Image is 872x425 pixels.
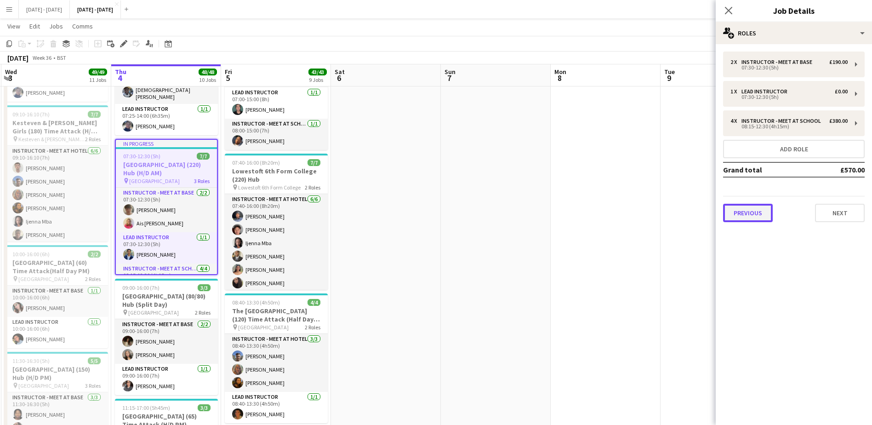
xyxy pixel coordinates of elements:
[85,276,101,282] span: 2 Roles
[122,284,160,291] span: 09:00-16:00 (7h)
[26,20,44,32] a: Edit
[664,68,675,76] span: Tue
[18,136,85,143] span: Kesteven & [PERSON_NAME] Girls
[223,73,232,83] span: 5
[115,104,218,135] app-card-role: Lead Instructor1/107:25-14:00 (6h35m)[PERSON_NAME]
[72,22,93,30] span: Comms
[89,76,107,83] div: 11 Jobs
[333,73,345,83] span: 6
[198,284,211,291] span: 3/3
[116,140,217,147] div: In progress
[18,276,69,282] span: [GEOGRAPHIC_DATA]
[5,245,108,348] app-job-card: 10:00-16:00 (6h)2/2[GEOGRAPHIC_DATA] (60) Time Attack(Half Day PM) [GEOGRAPHIC_DATA]2 RolesInstru...
[46,20,67,32] a: Jobs
[85,382,101,389] span: 3 Roles
[443,73,456,83] span: 7
[225,194,328,292] app-card-role: Instructor - Meet at Hotel6/607:40-16:00 (8h20m)[PERSON_NAME][PERSON_NAME]Ijenna Mba[PERSON_NAME]...
[730,65,848,70] div: 07:30-12:30 (5h)
[68,20,97,32] a: Comms
[88,357,101,364] span: 5/5
[7,22,20,30] span: View
[225,334,328,392] app-card-role: Instructor - Meet at Hotel3/308:40-13:30 (4h50m)[PERSON_NAME][PERSON_NAME][PERSON_NAME]
[115,364,218,395] app-card-role: Lead Instructor1/109:00-16:00 (7h)[PERSON_NAME]
[7,53,28,63] div: [DATE]
[730,95,848,99] div: 07:30-12:30 (5h)
[5,68,17,76] span: Wed
[5,119,108,135] h3: Kesteven & [PERSON_NAME] Girls (180) Time Attack (H/D PM)
[116,232,217,264] app-card-role: Lead Instructor1/107:30-12:30 (5h)[PERSON_NAME]
[88,111,101,118] span: 7/7
[123,153,160,160] span: 07:30-12:30 (5h)
[225,307,328,323] h3: The [GEOGRAPHIC_DATA] (120) Time Attack (Half Day AM)
[122,404,170,411] span: 11:15-17:00 (5h45m)
[18,382,69,389] span: [GEOGRAPHIC_DATA]
[305,324,320,331] span: 2 Roles
[225,167,328,184] h3: Lowestoft 6th Form College (220) Hub
[5,258,108,275] h3: [GEOGRAPHIC_DATA] (60) Time Attack(Half Day PM)
[19,0,70,18] button: [DATE] - [DATE]
[30,54,53,61] span: Week 36
[115,139,218,275] app-job-card: In progress07:30-12:30 (5h)7/7[GEOGRAPHIC_DATA] (220) Hub (H/D AM) [GEOGRAPHIC_DATA]3 RolesInstru...
[115,279,218,395] app-job-card: 09:00-16:00 (7h)3/3[GEOGRAPHIC_DATA] (80/80) Hub (Split Day) [GEOGRAPHIC_DATA]2 RolesInstructor -...
[198,404,211,411] span: 3/3
[741,88,791,95] div: Lead Instructor
[195,309,211,316] span: 2 Roles
[88,251,101,258] span: 2/2
[309,76,326,83] div: 9 Jobs
[129,178,180,184] span: [GEOGRAPHIC_DATA]
[12,357,50,364] span: 11:30-16:30 (5h)
[29,22,40,30] span: Edit
[829,118,848,124] div: £380.00
[810,162,865,177] td: £570.00
[716,22,872,44] div: Roles
[5,146,108,244] app-card-role: Instructor - Meet at Hotel6/609:10-16:10 (7h)[PERSON_NAME][PERSON_NAME][PERSON_NAME][PERSON_NAME]...
[199,69,217,75] span: 48/48
[730,59,741,65] div: 2 x
[197,153,210,160] span: 7/7
[335,68,345,76] span: Sat
[238,184,301,191] span: Lowestoft 6th Form College
[835,88,848,95] div: £0.00
[85,136,101,143] span: 2 Roles
[723,204,773,222] button: Previous
[305,184,320,191] span: 2 Roles
[57,54,66,61] div: BST
[199,76,217,83] div: 10 Jobs
[238,324,289,331] span: [GEOGRAPHIC_DATA]
[5,286,108,317] app-card-role: Instructor - Meet at Base1/110:00-16:00 (6h)[PERSON_NAME]
[723,140,865,158] button: Add role
[12,251,50,258] span: 10:00-16:00 (6h)
[730,124,848,129] div: 08:15-12:30 (4h15m)
[225,119,328,150] app-card-role: Instructor - Meet at School1/108:00-15:00 (7h)[PERSON_NAME]
[723,162,810,177] td: Grand total
[225,293,328,423] app-job-card: 08:40-13:30 (4h50m)4/4The [GEOGRAPHIC_DATA] (120) Time Attack (Half Day AM) [GEOGRAPHIC_DATA]2 Ro...
[741,118,825,124] div: Instructor - Meet at School
[115,68,126,76] span: Thu
[5,105,108,241] app-job-card: 09:10-16:10 (7h)7/7Kesteven & [PERSON_NAME] Girls (180) Time Attack (H/D PM) Kesteven & [PERSON_N...
[716,5,872,17] h3: Job Details
[815,204,865,222] button: Next
[663,73,675,83] span: 9
[115,319,218,364] app-card-role: Instructor - Meet at Base2/209:00-16:00 (7h)[PERSON_NAME][PERSON_NAME]
[114,73,126,83] span: 4
[225,392,328,423] app-card-role: Lead Instructor1/108:40-13:30 (4h50m)[PERSON_NAME]
[554,68,566,76] span: Mon
[116,264,217,335] app-card-role: Instructor - Meet at School4/408:15-12:30 (4h15m)
[116,188,217,232] app-card-role: Instructor - Meet at Base2/207:30-12:30 (5h)[PERSON_NAME]Ais [PERSON_NAME]
[730,88,741,95] div: 1 x
[5,365,108,382] h3: [GEOGRAPHIC_DATA] (150) Hub (H/D PM)
[116,161,217,177] h3: [GEOGRAPHIC_DATA] (220) Hub (H/D AM)
[741,59,816,65] div: Instructor - Meet at Base
[308,299,320,306] span: 4/4
[4,20,24,32] a: View
[232,159,280,166] span: 07:40-16:00 (8h20m)
[225,154,328,290] app-job-card: 07:40-16:00 (8h20m)7/7Lowestoft 6th Form College (220) Hub Lowestoft 6th Form College2 RolesInstr...
[308,69,327,75] span: 43/43
[730,118,741,124] div: 4 x
[5,317,108,348] app-card-role: Lead Instructor1/110:00-16:00 (6h)[PERSON_NAME]
[115,70,218,104] app-card-role: Instructor - Meet at Hotel1/107:25-14:00 (6h35m)[DEMOGRAPHIC_DATA][PERSON_NAME]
